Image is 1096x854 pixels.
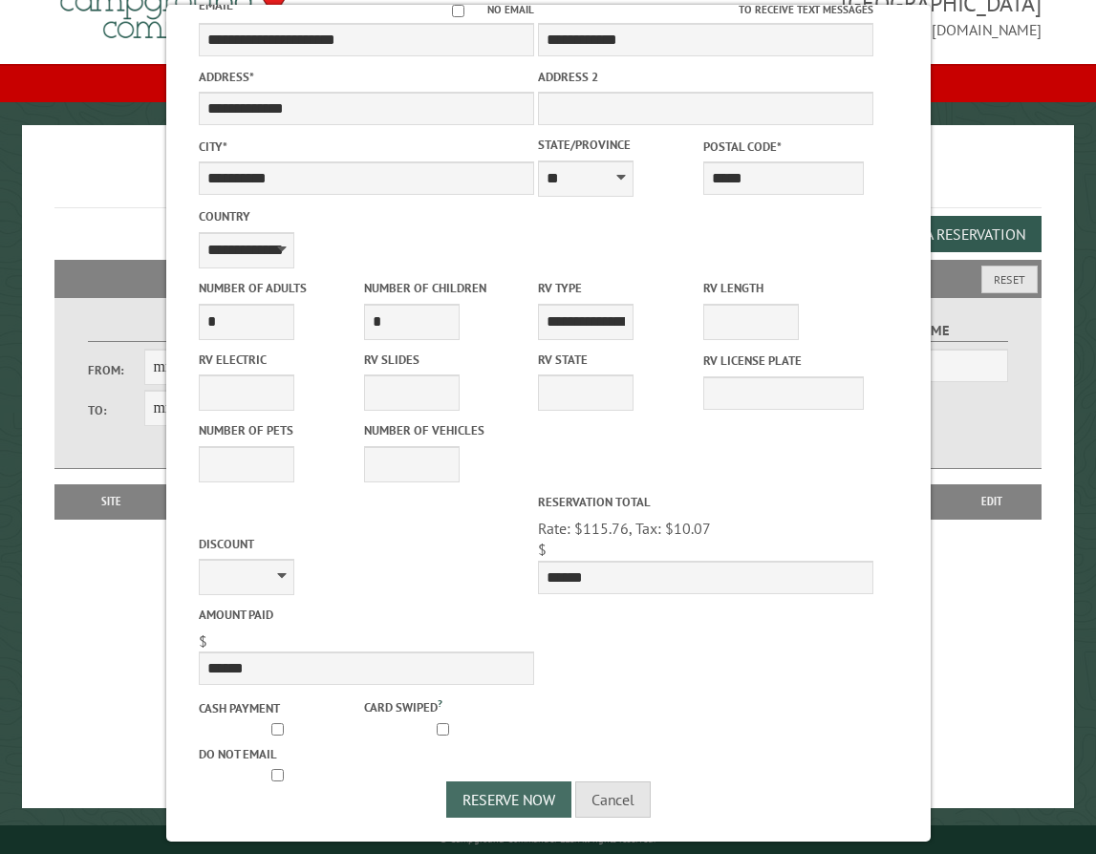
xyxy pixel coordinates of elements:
label: Number of Pets [199,421,359,439]
label: Number of Vehicles [363,421,524,439]
label: State/Province [538,136,698,154]
button: Reset [981,266,1038,293]
h2: Filters [54,260,1041,296]
th: Edit [943,484,1042,519]
label: RV Length [702,279,863,297]
h1: Reservations [54,156,1041,208]
label: RV License Plate [702,352,863,370]
label: No email [429,2,534,18]
span: $ [199,631,207,651]
a: ? [437,696,441,710]
label: Reservation Total [538,493,873,511]
th: Site [64,484,159,519]
label: To: [88,401,144,419]
label: Address [199,68,534,86]
label: RV Type [538,279,698,297]
label: RV Slides [363,351,524,369]
small: © Campground Commander LLC. All rights reserved. [440,833,655,845]
label: Cash payment [199,699,359,717]
label: Number of Adults [199,279,359,297]
button: Reserve Now [446,781,571,818]
input: No email [429,5,487,17]
label: Dates [88,320,313,342]
label: City [199,138,534,156]
label: Postal Code [702,138,863,156]
label: RV State [538,351,698,369]
button: Add a Reservation [878,216,1042,252]
span: Rate: $115.76, Tax: $10.07 [538,519,711,538]
label: Country [199,207,534,225]
th: Dates [160,484,284,519]
label: Do not email [199,745,359,763]
label: Address 2 [538,68,873,86]
button: Cancel [575,781,651,818]
label: Amount paid [199,606,534,624]
span: $ [538,540,547,559]
label: Number of Children [363,279,524,297]
label: From: [88,361,144,379]
label: RV Electric [199,351,359,369]
label: Discount [199,535,534,553]
label: Card swiped [363,695,524,716]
